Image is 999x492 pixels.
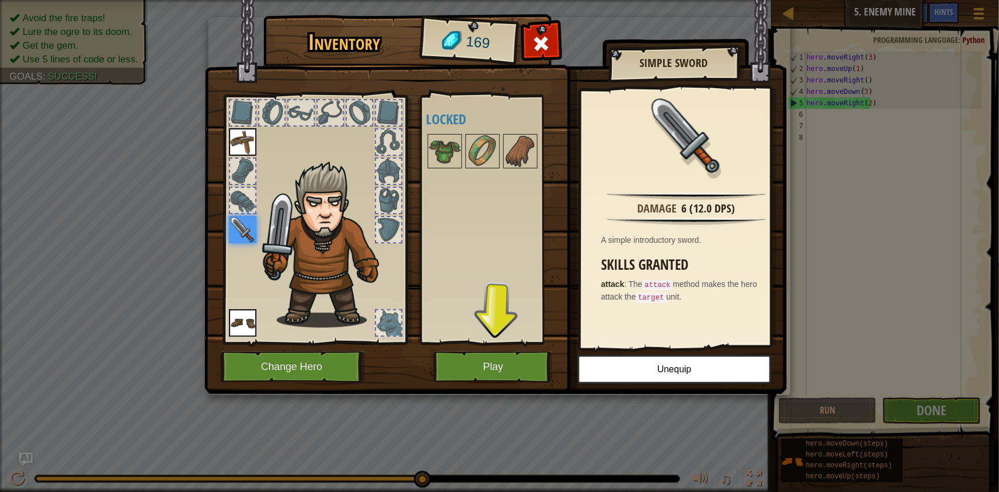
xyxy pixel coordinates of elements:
[271,30,417,54] h1: Inventory
[433,351,553,383] button: Play
[601,280,624,289] strong: attack
[467,135,499,167] img: portrait.png
[426,112,570,127] h4: Locked
[229,309,256,337] img: portrait.png
[642,280,673,290] code: attack
[465,32,491,54] span: 169
[578,355,771,384] button: Unequip
[620,57,728,69] h2: Simple Sword
[504,135,536,167] img: portrait.png
[220,351,366,383] button: Change Hero
[682,200,736,217] div: 6 (12.0 DPS)
[601,280,757,301] span: The method makes the hero attack the unit.
[607,192,766,200] img: hr.png
[429,135,461,167] img: portrait.png
[229,128,256,156] img: portrait.png
[601,257,777,273] h3: Skills Granted
[649,99,724,173] img: portrait.png
[601,234,777,246] div: A simple introductory sword.
[607,218,766,225] img: hr.png
[258,161,398,328] img: hair_m2.png
[229,216,256,243] img: portrait.png
[636,293,666,303] code: target
[624,280,629,289] span: :
[638,200,677,217] div: Damage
